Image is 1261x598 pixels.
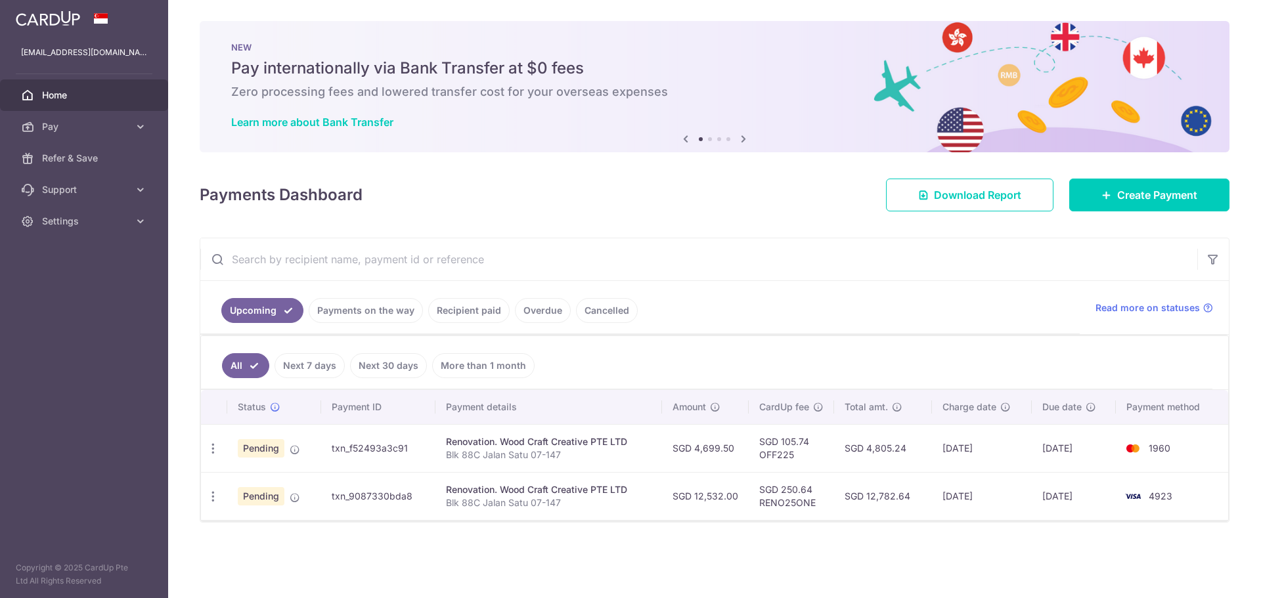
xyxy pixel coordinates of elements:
a: Overdue [515,298,571,323]
span: Create Payment [1117,187,1197,203]
td: [DATE] [932,424,1032,472]
td: SGD 4,805.24 [834,424,931,472]
span: Settings [42,215,129,228]
td: [DATE] [932,472,1032,520]
th: Payment details [435,390,663,424]
a: Upcoming [221,298,303,323]
img: Bank transfer banner [200,21,1229,152]
td: SGD 105.74 OFF225 [749,424,834,472]
td: SGD 250.64 RENO25ONE [749,472,834,520]
span: Support [42,183,129,196]
span: Download Report [934,187,1021,203]
span: Pay [42,120,129,133]
td: txn_f52493a3c91 [321,424,435,472]
td: [DATE] [1032,424,1116,472]
td: SGD 4,699.50 [662,424,749,472]
h5: Pay internationally via Bank Transfer at $0 fees [231,58,1198,79]
a: Read more on statuses [1095,301,1213,314]
td: SGD 12,532.00 [662,472,749,520]
a: Payments on the way [309,298,423,323]
input: Search by recipient name, payment id or reference [200,238,1197,280]
div: Renovation. Wood Craft Creative PTE LTD [446,435,652,448]
span: Total amt. [845,400,888,414]
span: Home [42,89,129,102]
h4: Payments Dashboard [200,183,363,207]
p: [EMAIL_ADDRESS][DOMAIN_NAME] [21,46,147,59]
a: Next 30 days [350,353,427,378]
img: CardUp [16,11,80,26]
span: CardUp fee [759,400,809,414]
h6: Zero processing fees and lowered transfer cost for your overseas expenses [231,84,1198,100]
span: 1960 [1149,442,1170,454]
td: txn_9087330bda8 [321,472,435,520]
span: Pending [238,487,284,505]
th: Payment ID [321,390,435,424]
th: Payment method [1116,390,1228,424]
a: Learn more about Bank Transfer [231,116,393,129]
span: Read more on statuses [1095,301,1200,314]
span: Status [238,400,266,414]
p: Blk 88C Jalan Satu 07-147 [446,496,652,509]
a: More than 1 month [432,353,535,378]
div: Renovation. Wood Craft Creative PTE LTD [446,483,652,496]
span: Refer & Save [42,152,129,165]
span: Charge date [942,400,996,414]
td: SGD 12,782.64 [834,472,931,520]
p: NEW [231,42,1198,53]
a: Next 7 days [275,353,345,378]
span: Due date [1042,400,1082,414]
span: 4923 [1149,490,1172,502]
a: Create Payment [1069,179,1229,211]
span: Pending [238,439,284,458]
a: All [222,353,269,378]
td: [DATE] [1032,472,1116,520]
span: Amount [673,400,706,414]
a: Cancelled [576,298,638,323]
a: Recipient paid [428,298,510,323]
p: Blk 88C Jalan Satu 07-147 [446,448,652,461]
a: Download Report [886,179,1053,211]
img: Bank Card [1120,488,1146,504]
img: Bank Card [1120,440,1146,456]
